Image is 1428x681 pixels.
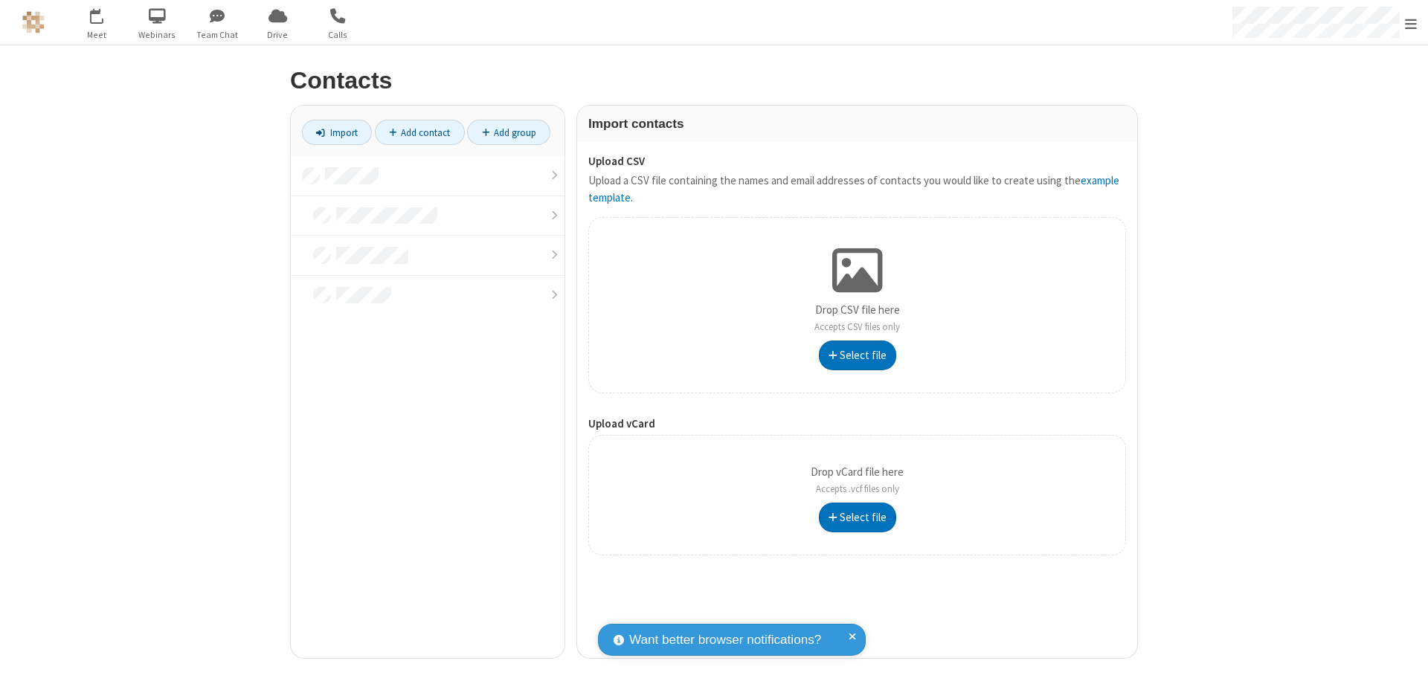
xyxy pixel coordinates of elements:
[467,120,550,145] a: Add group
[69,28,125,42] span: Meet
[588,153,1126,170] label: Upload CSV
[816,482,899,495] span: Accepts .vcf files only
[629,630,821,650] span: Want better browser notifications?
[811,464,904,497] p: Drop vCard file here
[290,68,1138,94] h2: Contacts
[250,28,306,42] span: Drive
[129,28,185,42] span: Webinars
[819,503,896,532] button: Select file
[22,11,45,33] img: QA Selenium DO NOT DELETE OR CHANGE
[814,320,900,333] span: Accepts CSV files only
[375,120,465,145] a: Add contact
[819,340,896,370] button: Select file
[190,28,245,42] span: Team Chat
[1391,642,1417,671] iframe: Chat
[814,302,900,335] p: Drop CSV file here
[100,8,110,19] div: 1
[310,28,366,42] span: Calls
[588,416,1126,433] label: Upload vCard
[588,173,1119,204] a: example template
[588,117,1126,131] h3: Import contacts
[588,172,1126,206] p: Upload a CSV file containing the names and email addresses of contacts you would like to create u...
[302,120,372,145] a: Import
